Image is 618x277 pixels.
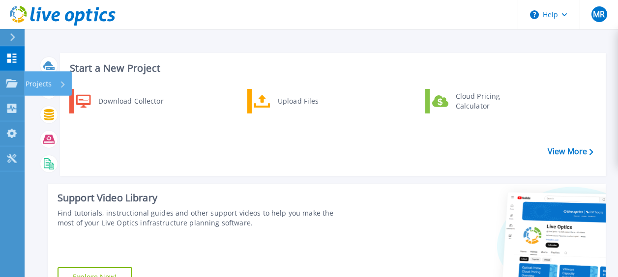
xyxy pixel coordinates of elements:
[593,10,605,18] span: MR
[69,89,170,113] a: Download Collector
[451,91,524,111] div: Cloud Pricing Calculator
[273,91,346,111] div: Upload Files
[58,208,348,228] div: Find tutorials, instructional guides and other support videos to help you make the most of your L...
[58,192,348,204] div: Support Video Library
[247,89,348,113] a: Upload Files
[26,71,52,97] p: Projects
[93,91,168,111] div: Download Collector
[425,89,526,113] a: Cloud Pricing Calculator
[70,63,593,74] h3: Start a New Project
[548,147,593,156] a: View More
